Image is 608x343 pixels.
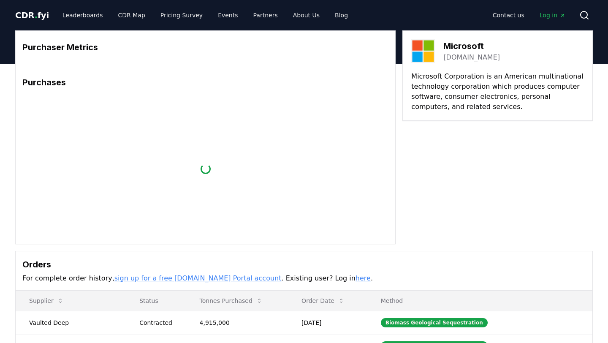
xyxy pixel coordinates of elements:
[15,10,49,20] span: CDR fyi
[443,52,500,63] a: [DOMAIN_NAME]
[201,164,211,174] div: loading
[193,292,269,309] button: Tonnes Purchased
[139,318,179,327] div: Contracted
[411,71,584,112] p: Microsoft Corporation is an American multinational technology corporation which produces computer...
[111,8,152,23] a: CDR Map
[286,8,326,23] a: About Us
[381,318,488,327] div: Biomass Geological Sequestration
[154,8,209,23] a: Pricing Survey
[211,8,244,23] a: Events
[186,311,288,334] td: 4,915,000
[486,8,573,23] nav: Main
[22,76,388,89] h3: Purchases
[486,8,531,23] a: Contact us
[22,292,71,309] button: Supplier
[540,11,566,19] span: Log in
[22,258,586,271] h3: Orders
[56,8,110,23] a: Leaderboards
[356,274,371,282] a: here
[328,8,355,23] a: Blog
[114,274,282,282] a: sign up for a free [DOMAIN_NAME] Portal account
[411,39,435,63] img: Microsoft-logo
[288,311,367,334] td: [DATE]
[56,8,355,23] nav: Main
[22,273,586,283] p: For complete order history, . Existing user? Log in .
[295,292,351,309] button: Order Date
[533,8,573,23] a: Log in
[133,297,179,305] p: Status
[15,9,49,21] a: CDR.fyi
[247,8,285,23] a: Partners
[374,297,586,305] p: Method
[35,10,38,20] span: .
[22,41,388,54] h3: Purchaser Metrics
[443,40,500,52] h3: Microsoft
[16,311,126,334] td: Vaulted Deep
